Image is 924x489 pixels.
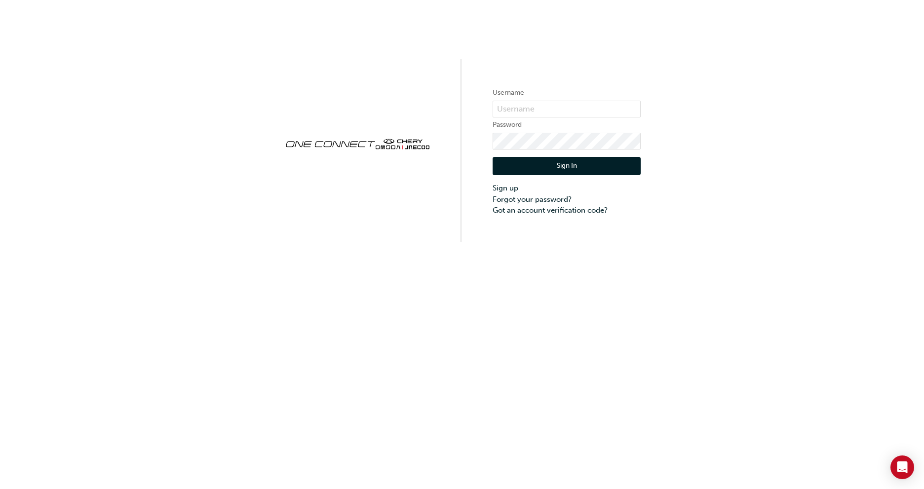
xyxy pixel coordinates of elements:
[493,194,641,205] a: Forgot your password?
[283,130,431,156] img: oneconnect
[493,157,641,176] button: Sign In
[493,87,641,99] label: Username
[890,455,914,479] div: Open Intercom Messenger
[493,183,641,194] a: Sign up
[493,119,641,131] label: Password
[493,101,641,117] input: Username
[493,205,641,216] a: Got an account verification code?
